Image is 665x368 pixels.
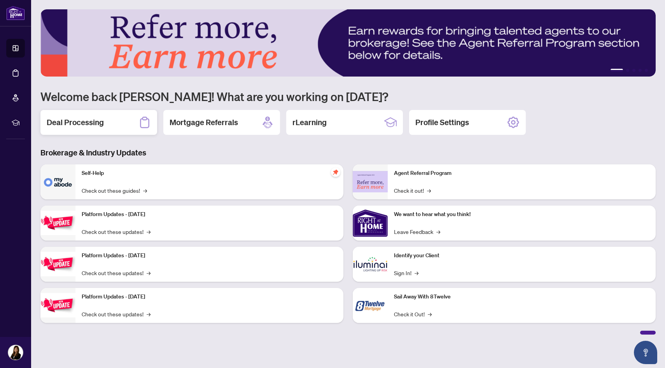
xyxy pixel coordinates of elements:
[147,269,150,277] span: →
[394,169,649,178] p: Agent Referral Program
[170,117,238,128] h2: Mortgage Referrals
[353,247,388,282] img: Identify your Client
[40,164,75,199] img: Self-Help
[645,69,648,72] button: 5
[40,9,656,77] img: Slide 0
[47,117,104,128] h2: Deal Processing
[394,293,649,301] p: Sail Away With 8Twelve
[8,345,23,360] img: Profile Icon
[634,341,657,364] button: Open asap
[353,288,388,323] img: Sail Away With 8Twelve
[632,69,635,72] button: 3
[82,251,337,260] p: Platform Updates - [DATE]
[353,171,388,192] img: Agent Referral Program
[82,186,147,195] a: Check out these guides!→
[394,310,432,318] a: Check it Out!→
[394,269,418,277] a: Sign In!→
[394,227,440,236] a: Leave Feedback→
[415,117,469,128] h2: Profile Settings
[639,69,642,72] button: 4
[353,206,388,241] img: We want to hear what you think!
[428,310,432,318] span: →
[394,251,649,260] p: Identify your Client
[331,167,340,177] span: pushpin
[40,147,656,158] h3: Brokerage & Industry Updates
[40,293,75,317] img: Platform Updates - June 23, 2025
[82,169,337,178] p: Self-Help
[40,252,75,276] img: Platform Updates - July 8, 2025
[427,186,431,195] span: →
[82,210,337,219] p: Platform Updates - [DATE]
[40,211,75,235] img: Platform Updates - July 21, 2025
[415,269,418,277] span: →
[611,69,623,72] button: 1
[394,186,431,195] a: Check it out!→
[40,89,656,104] h1: Welcome back [PERSON_NAME]! What are you working on [DATE]?
[6,6,25,20] img: logo
[82,293,337,301] p: Platform Updates - [DATE]
[82,269,150,277] a: Check out these updates!→
[436,227,440,236] span: →
[626,69,629,72] button: 2
[292,117,327,128] h2: rLearning
[394,210,649,219] p: We want to hear what you think!
[82,310,150,318] a: Check out these updates!→
[82,227,150,236] a: Check out these updates!→
[147,310,150,318] span: →
[147,227,150,236] span: →
[143,186,147,195] span: →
